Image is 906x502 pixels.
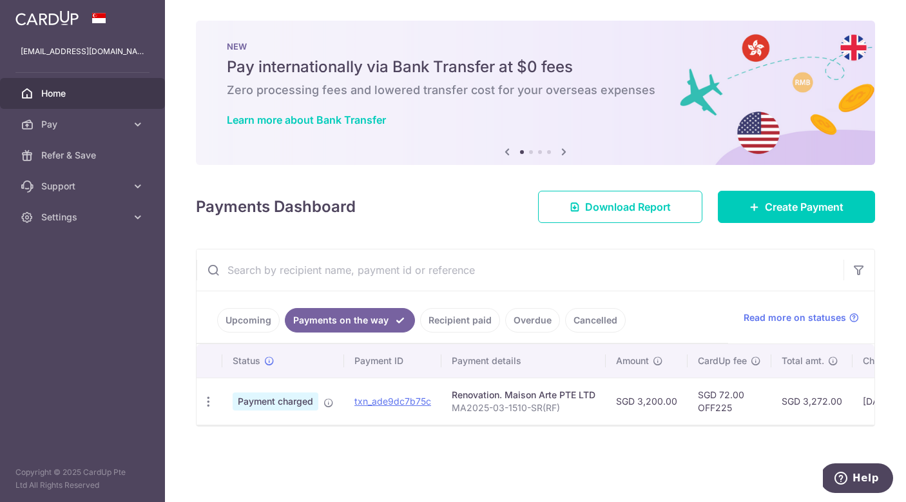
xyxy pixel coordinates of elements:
a: Payments on the way [285,308,415,333]
span: Home [41,87,126,100]
img: CardUp [15,10,79,26]
a: Recipient paid [420,308,500,333]
h5: Pay internationally via Bank Transfer at $0 fees [227,57,844,77]
td: SGD 3,272.00 [771,378,853,425]
p: [EMAIL_ADDRESS][DOMAIN_NAME] [21,45,144,58]
a: Create Payment [718,191,875,223]
h6: Zero processing fees and lowered transfer cost for your overseas expenses [227,82,844,98]
div: Renovation. Maison Arte PTE LTD [452,389,595,401]
p: MA2025-03-1510-SR(RF) [452,401,595,414]
span: Create Payment [765,199,843,215]
span: Total amt. [782,354,824,367]
a: Overdue [505,308,560,333]
td: SGD 3,200.00 [606,378,688,425]
a: Read more on statuses [744,311,859,324]
span: Amount [616,354,649,367]
iframe: Opens a widget where you can find more information [823,463,893,496]
span: Refer & Save [41,149,126,162]
a: txn_ade9dc7b75c [354,396,431,407]
a: Learn more about Bank Transfer [227,113,386,126]
span: Pay [41,118,126,131]
img: Bank transfer banner [196,21,875,165]
span: Status [233,354,260,367]
a: Cancelled [565,308,626,333]
span: Read more on statuses [744,311,846,324]
span: Payment charged [233,392,318,410]
a: Download Report [538,191,702,223]
input: Search by recipient name, payment id or reference [197,249,843,291]
h4: Payments Dashboard [196,195,356,218]
span: CardUp fee [698,354,747,367]
th: Payment ID [344,344,441,378]
span: Download Report [585,199,671,215]
th: Payment details [441,344,606,378]
a: Upcoming [217,308,280,333]
td: SGD 72.00 OFF225 [688,378,771,425]
p: NEW [227,41,844,52]
span: Settings [41,211,126,224]
span: Support [41,180,126,193]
